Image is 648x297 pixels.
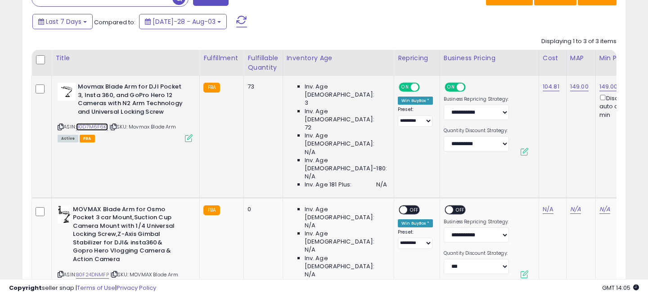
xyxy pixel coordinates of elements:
[305,107,387,124] span: Inv. Age [DEMOGRAPHIC_DATA]:
[305,254,387,270] span: Inv. Age [DEMOGRAPHIC_DATA]:
[599,53,646,63] div: Min Price
[400,84,411,91] span: ON
[287,53,390,63] div: Inventory Age
[305,246,315,254] span: N/A
[58,135,78,142] span: All listings currently available for purchase on Amazon
[58,83,193,141] div: ASIN:
[76,123,108,131] a: B0D7M6F6K1
[305,124,311,132] span: 72
[444,250,509,257] label: Quantity Discount Strategy:
[73,205,182,266] b: MOVMAX Blade Arm for Osmo Pocket 3 car Mount,Suction Cup Camera Mount with 1/4 Universal Locking ...
[398,229,433,249] div: Preset:
[444,219,509,225] label: Business Repricing Strategy:
[305,181,352,189] span: Inv. Age 181 Plus:
[305,156,387,173] span: Inv. Age [DEMOGRAPHIC_DATA]-180:
[139,14,227,29] button: [DATE]-28 - Aug-03
[46,17,81,26] span: Last 7 Days
[444,128,509,134] label: Quantity Discount Strategy:
[203,205,220,215] small: FBA
[543,53,562,63] div: Cost
[117,284,156,292] a: Privacy Policy
[58,83,76,101] img: 31xjOOmBb0L._SL40_.jpg
[78,83,187,118] b: Movmax Blade Arm for DJI Pocket 3, Insta 360, and GoPro Hero 12 Cameras with N2 Arm Technology an...
[305,173,315,181] span: N/A
[305,99,308,107] span: 3
[444,96,509,102] label: Business Repricing Strategy:
[203,83,220,93] small: FBA
[570,82,589,91] a: 149.00
[94,18,135,27] span: Compared to:
[80,135,95,142] span: FBA
[58,205,71,223] img: 31Wy32qBotL._SL40_.jpg
[153,17,216,26] span: [DATE]-28 - Aug-03
[305,132,387,148] span: Inv. Age [DEMOGRAPHIC_DATA]:
[376,181,387,189] span: N/A
[464,84,479,91] span: OFF
[570,205,581,214] a: N/A
[570,53,592,63] div: MAP
[305,222,315,230] span: N/A
[543,205,553,214] a: N/A
[203,53,240,63] div: Fulfillment
[305,205,387,222] span: Inv. Age [DEMOGRAPHIC_DATA]:
[305,83,387,99] span: Inv. Age [DEMOGRAPHIC_DATA]:
[55,53,196,63] div: Title
[247,53,279,72] div: Fulfillable Quantity
[398,97,433,105] div: Win BuyBox *
[599,93,643,119] div: Disable auto adjust min
[398,53,436,63] div: Repricing
[418,84,433,91] span: OFF
[9,284,156,293] div: seller snap | |
[444,53,535,63] div: Business Pricing
[445,84,457,91] span: ON
[305,230,387,246] span: Inv. Age [DEMOGRAPHIC_DATA]:
[407,206,422,213] span: OFF
[109,123,176,130] span: | SKU: Movmax Blade Arm
[9,284,42,292] strong: Copyright
[453,206,468,213] span: OFF
[247,205,275,213] div: 0
[599,82,618,91] a: 149.00
[398,219,433,227] div: Win BuyBox *
[599,205,610,214] a: N/A
[305,148,315,156] span: N/A
[398,106,433,127] div: Preset:
[77,284,115,292] a: Terms of Use
[247,83,275,91] div: 73
[602,284,639,292] span: 2025-08-11 14:05 GMT
[541,37,616,46] div: Displaying 1 to 3 of 3 items
[32,14,93,29] button: Last 7 Days
[543,82,559,91] a: 104.81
